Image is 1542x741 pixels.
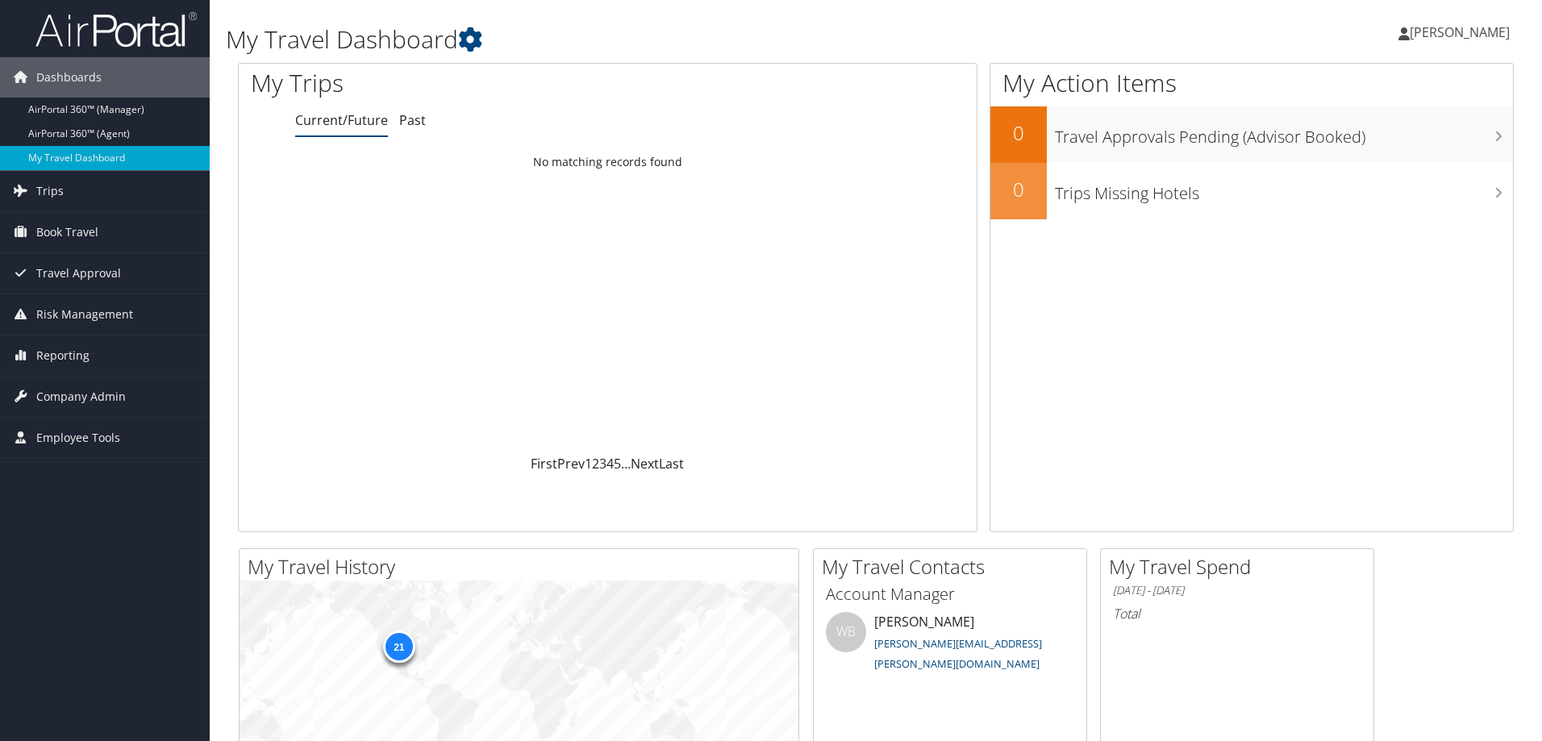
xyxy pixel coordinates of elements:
[826,612,866,652] div: WB
[36,253,121,293] span: Travel Approval
[35,10,197,48] img: airportal-logo.png
[990,106,1513,163] a: 0Travel Approvals Pending (Advisor Booked)
[557,455,585,472] a: Prev
[382,631,415,663] div: 21
[1113,605,1361,622] h6: Total
[36,418,120,458] span: Employee Tools
[36,57,102,98] span: Dashboards
[614,455,621,472] a: 5
[36,171,64,211] span: Trips
[1113,583,1361,598] h6: [DATE] - [DATE]
[36,335,90,376] span: Reporting
[585,455,592,472] a: 1
[1109,553,1373,581] h2: My Travel Spend
[822,553,1086,581] h2: My Travel Contacts
[606,455,614,472] a: 4
[631,455,659,472] a: Next
[531,455,557,472] a: First
[1055,118,1513,148] h3: Travel Approvals Pending (Advisor Booked)
[1055,174,1513,205] h3: Trips Missing Hotels
[826,583,1074,606] h3: Account Manager
[295,111,388,129] a: Current/Future
[874,636,1042,672] a: [PERSON_NAME][EMAIL_ADDRESS][PERSON_NAME][DOMAIN_NAME]
[248,553,798,581] h2: My Travel History
[659,455,684,472] a: Last
[592,455,599,472] a: 2
[599,455,606,472] a: 3
[36,212,98,252] span: Book Travel
[990,119,1047,147] h2: 0
[818,612,1082,678] li: [PERSON_NAME]
[36,294,133,335] span: Risk Management
[251,66,657,100] h1: My Trips
[399,111,426,129] a: Past
[990,176,1047,203] h2: 0
[1410,23,1510,41] span: [PERSON_NAME]
[990,163,1513,219] a: 0Trips Missing Hotels
[36,377,126,417] span: Company Admin
[990,66,1513,100] h1: My Action Items
[621,455,631,472] span: …
[226,23,1093,56] h1: My Travel Dashboard
[239,148,977,177] td: No matching records found
[1398,8,1526,56] a: [PERSON_NAME]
